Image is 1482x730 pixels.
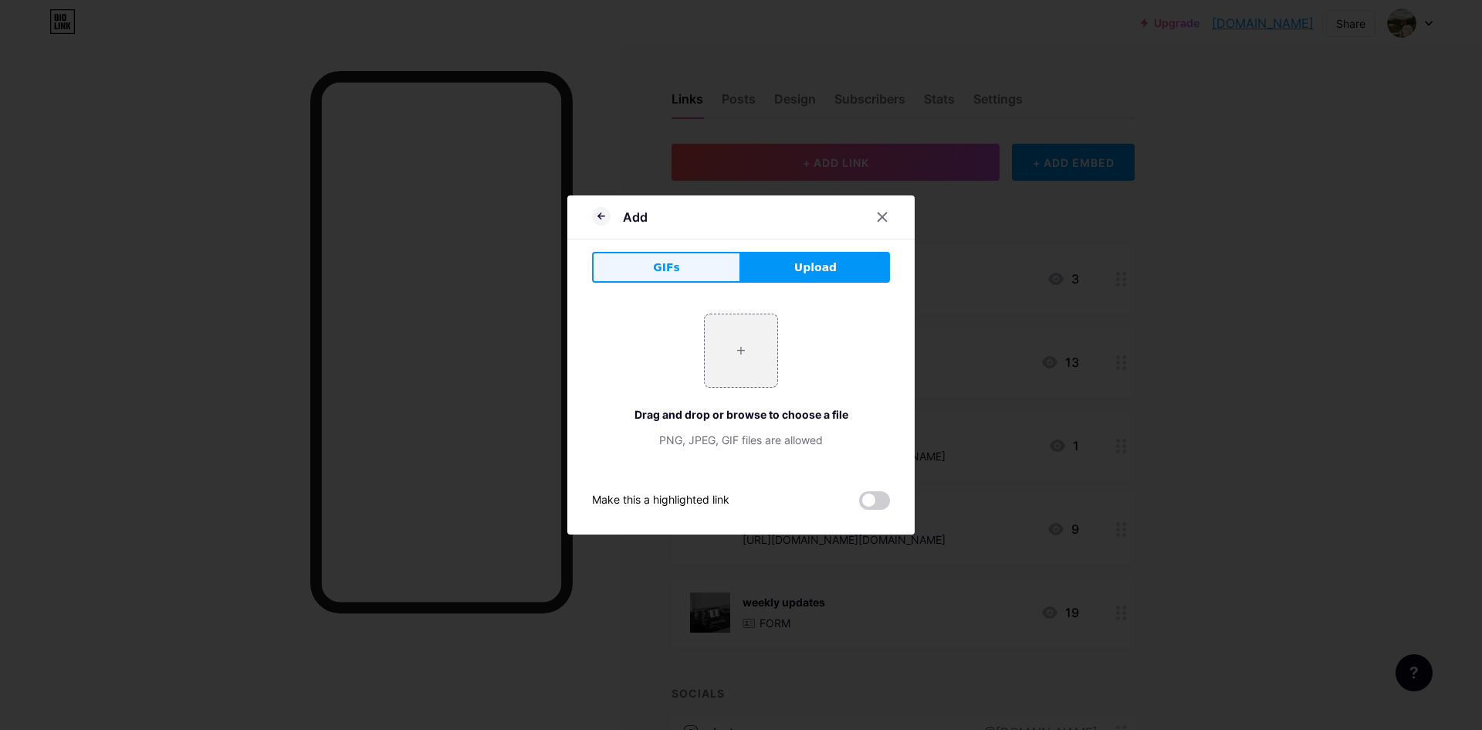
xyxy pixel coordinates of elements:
[592,491,729,510] div: Make this a highlighted link
[592,252,741,283] button: GIFs
[653,260,680,276] span: GIFs
[741,252,890,283] button: Upload
[592,406,890,423] div: Drag and drop or browse to choose a file
[794,260,837,276] span: Upload
[623,208,648,226] div: Add
[592,432,890,448] div: PNG, JPEG, GIF files are allowed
